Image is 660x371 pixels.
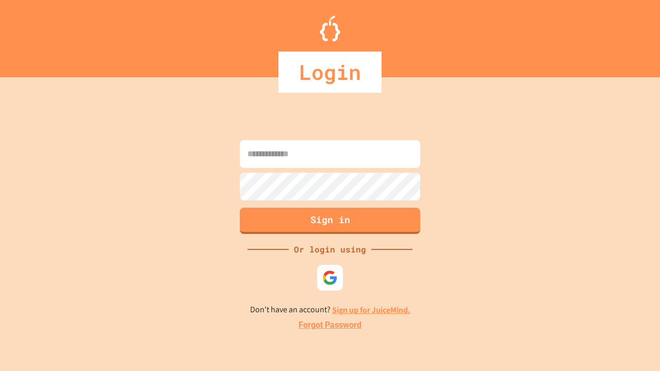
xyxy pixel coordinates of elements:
[250,303,410,316] p: Don't have an account?
[320,15,340,41] img: Logo.svg
[332,305,410,315] a: Sign up for JuiceMind.
[299,319,361,331] a: Forgot Password
[289,243,371,256] div: Or login using
[240,208,420,234] button: Sign in
[278,52,382,93] div: Login
[322,270,338,285] img: google-icon.svg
